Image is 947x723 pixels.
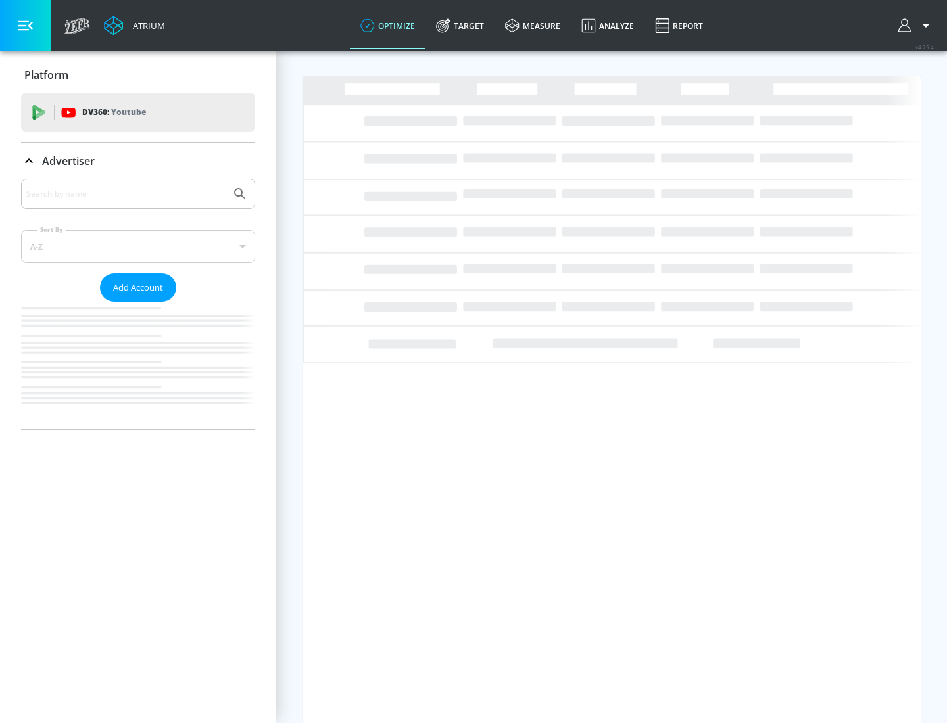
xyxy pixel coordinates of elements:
[42,154,95,168] p: Advertiser
[350,2,425,49] a: optimize
[37,225,66,234] label: Sort By
[21,230,255,263] div: A-Z
[495,2,571,49] a: measure
[21,302,255,429] nav: list of Advertiser
[21,179,255,429] div: Advertiser
[21,93,255,132] div: DV360: Youtube
[21,143,255,179] div: Advertiser
[113,280,163,295] span: Add Account
[82,105,146,120] p: DV360:
[104,16,165,35] a: Atrium
[425,2,495,49] a: Target
[26,185,226,202] input: Search by name
[128,20,165,32] div: Atrium
[100,273,176,302] button: Add Account
[915,43,934,51] span: v 4.25.4
[24,68,68,82] p: Platform
[571,2,644,49] a: Analyze
[644,2,714,49] a: Report
[111,105,146,119] p: Youtube
[21,57,255,93] div: Platform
